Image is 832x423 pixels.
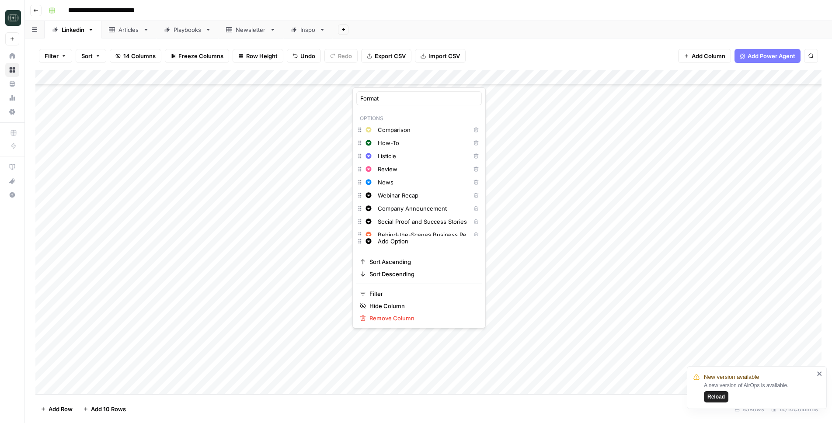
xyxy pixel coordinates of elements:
[45,52,59,60] span: Filter
[5,77,19,91] a: Your Data
[415,49,466,63] button: Import CSV
[768,402,822,416] div: 14/14 Columns
[5,105,19,119] a: Settings
[361,49,411,63] button: Export CSV
[678,49,731,63] button: Add Column
[219,21,283,38] a: Newsletter
[5,7,19,29] button: Workspace: Catalyst
[375,52,406,60] span: Export CSV
[748,52,795,60] span: Add Power Agent
[76,49,106,63] button: Sort
[35,402,78,416] button: Add Row
[5,49,19,63] a: Home
[6,174,19,187] div: What's new?
[369,302,475,310] span: Hide Column
[81,52,93,60] span: Sort
[110,49,161,63] button: 14 Columns
[123,52,156,60] span: 14 Columns
[236,25,266,34] div: Newsletter
[817,370,823,377] button: close
[704,381,814,402] div: A new version of AirOps is available.
[5,63,19,77] a: Browse
[324,49,358,63] button: Redo
[704,391,728,402] button: Reload
[118,25,139,34] div: Articles
[338,52,352,60] span: Redo
[704,373,759,381] span: New version available
[356,113,482,124] p: Options
[707,393,725,401] span: Reload
[91,405,126,413] span: Add 10 Rows
[78,402,131,416] button: Add 10 Rows
[174,25,202,34] div: Playbooks
[101,21,157,38] a: Articles
[369,257,475,266] span: Sort Ascending
[246,52,278,60] span: Row Height
[39,49,72,63] button: Filter
[165,49,229,63] button: Freeze Columns
[300,52,315,60] span: Undo
[49,405,73,413] span: Add Row
[283,21,333,38] a: Inspo
[5,160,19,174] a: AirOps Academy
[300,25,316,34] div: Inspo
[233,49,283,63] button: Row Height
[369,314,475,322] span: Remove Column
[692,52,725,60] span: Add Column
[378,237,478,246] input: Add Option
[735,49,801,63] button: Add Power Agent
[731,402,768,416] div: 85 Rows
[5,91,19,105] a: Usage
[287,49,321,63] button: Undo
[5,188,19,202] button: Help + Support
[178,52,223,60] span: Freeze Columns
[369,289,475,298] span: Filter
[5,174,19,188] button: What's new?
[369,270,475,278] span: Sort Descending
[62,25,84,34] div: Linkedin
[5,10,21,26] img: Catalyst Logo
[157,21,219,38] a: Playbooks
[45,21,101,38] a: Linkedin
[428,52,460,60] span: Import CSV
